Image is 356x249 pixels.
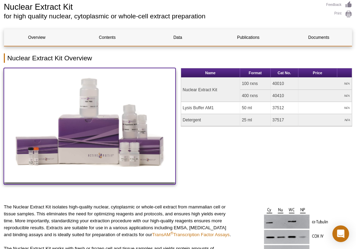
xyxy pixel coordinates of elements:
[240,102,271,114] td: 50 ml
[271,78,298,90] td: 40010
[145,29,210,46] a: Data
[181,78,240,102] td: Nuclear Extract Kit
[240,90,271,102] td: 400 rxns
[271,114,298,126] td: 37517
[271,102,298,114] td: 37512
[181,114,240,126] td: Detergent
[152,232,229,237] a: TransAM®Transcription Factor Assays
[332,225,349,242] div: Open Intercom Messenger
[298,90,352,102] td: N/A
[240,78,271,90] td: 100 rxns
[298,68,337,78] th: Price
[298,78,352,90] td: N/A
[298,114,352,126] td: N/A
[4,53,352,63] h2: Nuclear Extract Kit Overview
[240,68,271,78] th: Format
[170,231,173,235] sup: ®
[326,1,352,9] a: Feedback
[286,29,351,46] a: Documents
[4,204,232,238] p: The Nuclear Extract Kit isolates high-quality nuclear, cytoplasmic or whole-cell extract from mam...
[271,90,298,102] td: 40410
[181,68,240,78] th: Name
[216,29,281,46] a: Publications
[240,114,271,126] td: 25 ml
[298,102,352,114] td: N/A
[4,1,319,11] h1: Nuclear Extract Kit
[181,102,240,114] td: Lysis Buffer AM1
[4,13,319,19] h2: for high quality nuclear, cytoplasmic or whole-cell extract preparation
[326,10,352,18] a: Print
[4,68,176,182] img: Nuclear Extract Kit
[271,68,298,78] th: Cat No.
[75,29,140,46] a: Contents
[4,29,69,46] a: Overview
